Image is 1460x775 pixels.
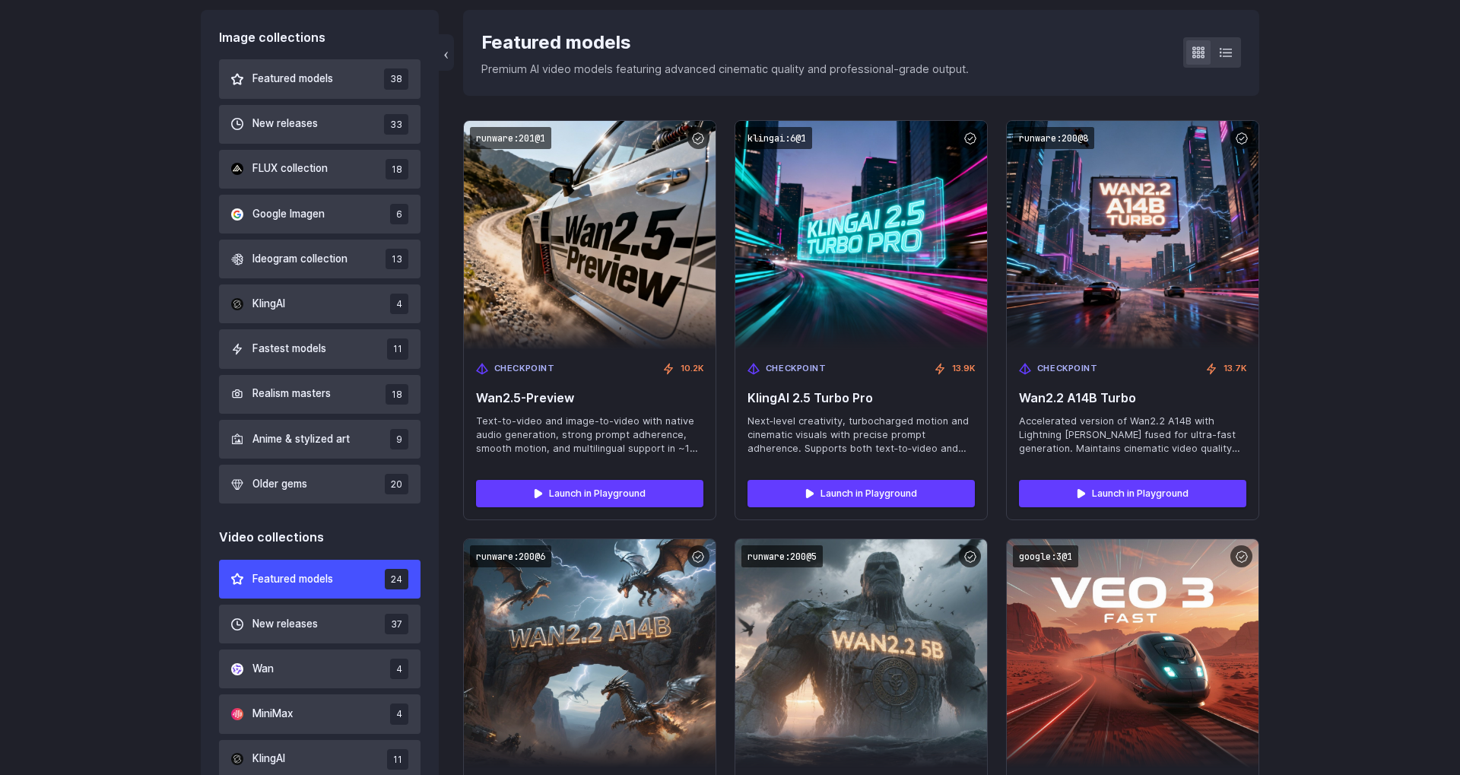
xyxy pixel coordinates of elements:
[1007,121,1258,350] img: Wan2.2 A14B Turbo
[1019,414,1246,456] span: Accelerated version of Wan2.2 A14B with Lightning [PERSON_NAME] fused for ultra-fast generation. ...
[252,251,348,268] span: Ideogram collection
[747,391,975,405] span: KlingAI 2.5 Turbo Pro
[387,338,408,359] span: 11
[252,206,325,223] span: Google Imagen
[252,571,333,588] span: Featured models
[219,240,421,278] button: Ideogram collection 13
[219,420,421,459] button: Anime & stylized art 9
[219,329,421,368] button: Fastest models 11
[219,59,421,98] button: Featured models 38
[681,362,703,376] span: 10.2K
[1019,480,1246,507] a: Launch in Playground
[219,375,421,414] button: Realism masters 18
[1224,362,1246,376] span: 13.7K
[741,545,823,567] code: runware:200@5
[219,105,421,144] button: New releases 33
[386,249,408,269] span: 13
[741,127,812,149] code: klingai:6@1
[1013,127,1094,149] code: runware:200@8
[252,386,331,402] span: Realism masters
[219,195,421,233] button: Google Imagen 6
[476,480,703,507] a: Launch in Playground
[219,605,421,643] button: New releases 37
[476,391,703,405] span: Wan2.5-Preview
[390,204,408,224] span: 6
[1037,362,1098,376] span: Checkpoint
[252,160,328,177] span: FLUX collection
[252,71,333,87] span: Featured models
[390,659,408,679] span: 4
[1013,545,1078,567] code: google:3@1
[385,614,408,634] span: 37
[390,294,408,314] span: 4
[747,480,975,507] a: Launch in Playground
[386,384,408,405] span: 18
[252,706,293,723] span: MiniMax
[219,28,421,48] div: Image collections
[494,362,555,376] span: Checkpoint
[385,569,408,589] span: 24
[219,694,421,733] button: MiniMax 4
[735,121,987,350] img: KlingAI 2.5 Turbo Pro
[390,704,408,724] span: 4
[470,545,551,567] code: runware:200@6
[390,429,408,449] span: 9
[219,284,421,323] button: KlingAI 4
[219,528,421,548] div: Video collections
[387,749,408,770] span: 11
[252,116,318,132] span: New releases
[385,474,408,494] span: 20
[481,60,969,78] p: Premium AI video models featuring advanced cinematic quality and professional-grade output.
[476,414,703,456] span: Text-to-video and image-to-video with native audio generation, strong prompt adherence, smooth mo...
[384,114,408,135] span: 33
[464,539,716,768] img: Wan2.2 A14B
[386,159,408,179] span: 18
[252,616,318,633] span: New releases
[252,341,326,357] span: Fastest models
[464,121,716,350] img: Wan2.5-Preview
[439,34,454,71] button: ‹
[481,28,969,57] div: Featured models
[252,661,274,678] span: Wan
[252,751,285,767] span: KlingAI
[735,539,987,768] img: Wan2.2 5B
[252,296,285,313] span: KlingAI
[1019,391,1246,405] span: Wan2.2 A14B Turbo
[952,362,975,376] span: 13.9K
[252,431,350,448] span: Anime & stylized art
[252,476,307,493] span: Older gems
[384,68,408,89] span: 38
[747,414,975,456] span: Next‑level creativity, turbocharged motion and cinematic visuals with precise prompt adherence. S...
[470,127,551,149] code: runware:201@1
[766,362,827,376] span: Checkpoint
[219,650,421,688] button: Wan 4
[219,150,421,189] button: FLUX collection 18
[219,560,421,599] button: Featured models 24
[1007,539,1258,768] img: Google Veo 3 Fast
[219,465,421,503] button: Older gems 20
